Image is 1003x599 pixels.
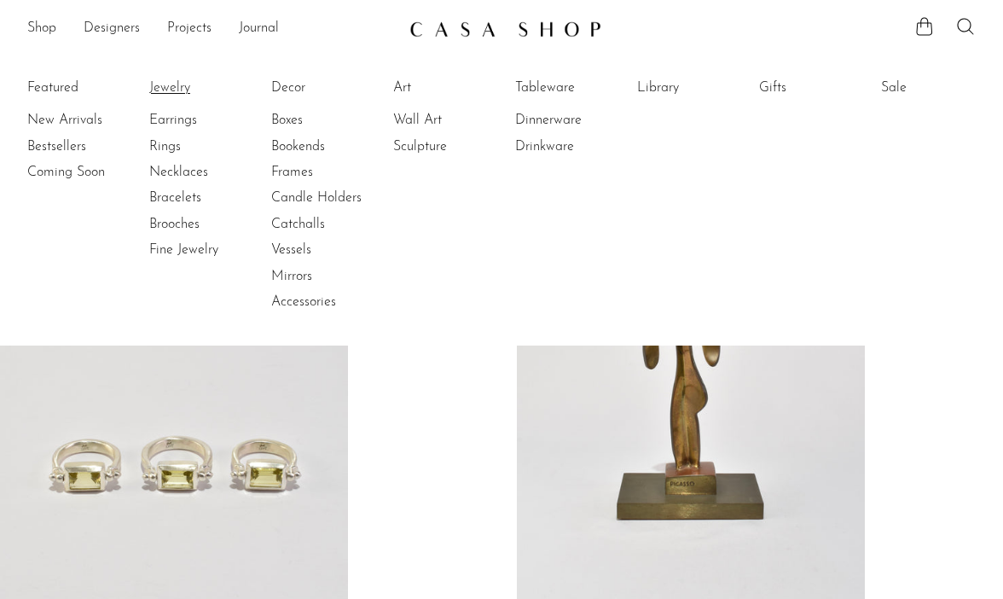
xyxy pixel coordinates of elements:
[759,75,887,108] ul: Gifts
[271,267,399,286] a: Mirrors
[637,79,765,97] a: Library
[149,79,277,97] a: Jewelry
[27,18,56,40] a: Shop
[84,18,140,40] a: Designers
[271,75,399,316] ul: Decor
[515,137,643,156] a: Drinkware
[27,108,155,185] ul: Featured
[27,111,155,130] a: New Arrivals
[271,215,399,234] a: Catchalls
[27,137,155,156] a: Bestsellers
[271,79,399,97] a: Decor
[27,15,396,44] nav: Desktop navigation
[27,163,155,182] a: Coming Soon
[149,75,277,264] ul: Jewelry
[393,111,521,130] a: Wall Art
[271,111,399,130] a: Boxes
[515,79,643,97] a: Tableware
[393,79,521,97] a: Art
[637,75,765,108] ul: Library
[27,15,396,44] ul: NEW HEADER MENU
[393,75,521,160] ul: Art
[149,137,277,156] a: Rings
[149,111,277,130] a: Earrings
[149,189,277,207] a: Bracelets
[167,18,212,40] a: Projects
[239,18,279,40] a: Journal
[271,241,399,259] a: Vessels
[271,163,399,182] a: Frames
[271,189,399,207] a: Candle Holders
[271,293,399,311] a: Accessories
[149,215,277,234] a: Brooches
[515,111,643,130] a: Dinnerware
[759,79,887,97] a: Gifts
[149,163,277,182] a: Necklaces
[149,241,277,259] a: Fine Jewelry
[515,75,643,160] ul: Tableware
[271,137,399,156] a: Bookends
[393,137,521,156] a: Sculpture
